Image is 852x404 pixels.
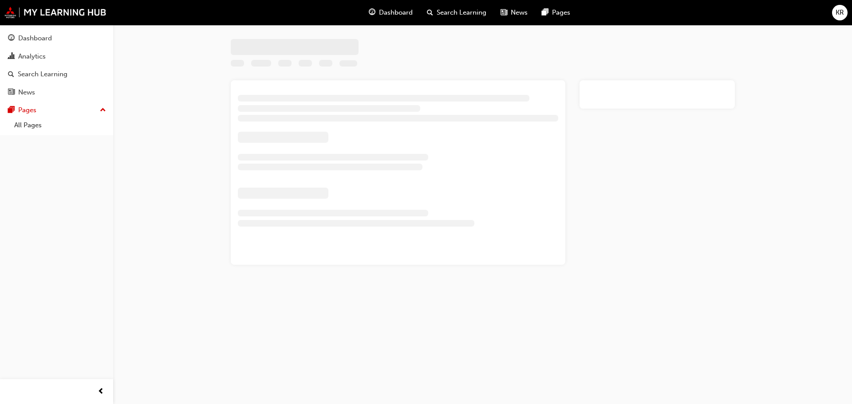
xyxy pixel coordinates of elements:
a: News [4,84,110,101]
a: search-iconSearch Learning [420,4,493,22]
a: guage-iconDashboard [362,4,420,22]
span: search-icon [427,7,433,18]
div: News [18,87,35,98]
a: Dashboard [4,30,110,47]
button: DashboardAnalyticsSearch LearningNews [4,28,110,102]
span: prev-icon [98,386,104,397]
a: news-iconNews [493,4,535,22]
span: KR [836,8,844,18]
span: search-icon [8,71,14,78]
span: Pages [552,8,570,18]
span: pages-icon [542,7,548,18]
span: Dashboard [379,8,413,18]
span: News [511,8,528,18]
span: chart-icon [8,53,15,61]
button: Pages [4,102,110,118]
a: Analytics [4,48,110,65]
span: pages-icon [8,106,15,114]
span: news-icon [501,7,507,18]
div: Search Learning [18,69,67,79]
span: guage-icon [8,35,15,43]
span: Search Learning [437,8,486,18]
div: Analytics [18,51,46,62]
a: All Pages [11,118,110,132]
img: mmal [4,7,106,18]
div: Pages [18,105,36,115]
div: Dashboard [18,33,52,43]
span: up-icon [100,105,106,116]
button: KR [832,5,848,20]
a: pages-iconPages [535,4,577,22]
a: Search Learning [4,66,110,82]
span: news-icon [8,89,15,97]
span: Learning resource code [339,61,358,68]
span: guage-icon [369,7,375,18]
